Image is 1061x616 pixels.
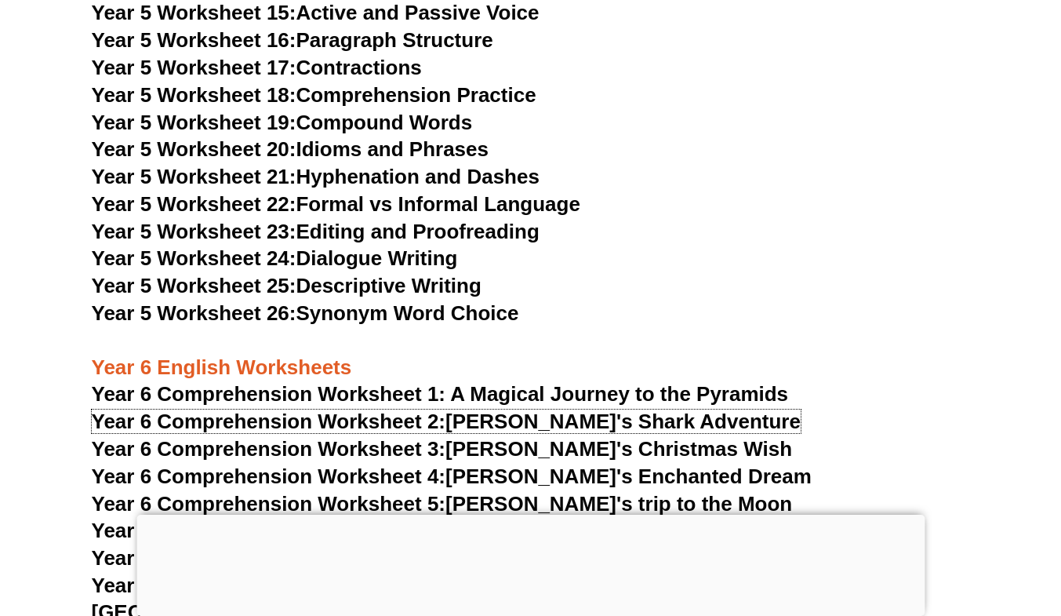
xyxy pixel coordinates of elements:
[92,1,296,24] span: Year 5 Worksheet 15:
[92,28,296,52] span: Year 5 Worksheet 16:
[92,492,446,516] span: Year 6 Comprehension Worksheet 5:
[92,382,789,406] a: Year 6 Comprehension Worksheet 1: A Magical Journey to the Pyramids
[92,519,446,542] span: Year 6 Comprehension Worksheet 6:
[92,519,884,542] a: Year 6 Comprehension Worksheet 6:The Amazing Adventure at the Gates of Aztec
[92,192,580,216] a: Year 5 Worksheet 22:Formal vs Informal Language
[92,246,458,270] a: Year 5 Worksheet 24:Dialogue Writing
[92,274,481,297] a: Year 5 Worksheet 25:Descriptive Writing
[92,492,793,516] a: Year 6 Comprehension Worksheet 5:[PERSON_NAME]'s trip to the Moon
[92,1,540,24] a: Year 5 Worksheet 15:Active and Passive Voice
[92,56,422,79] a: Year 5 Worksheet 17:Contractions
[92,83,296,107] span: Year 5 Worksheet 18:
[92,246,296,270] span: Year 5 Worksheet 24:
[92,220,540,243] a: Year 5 Worksheet 23:Editing and Proofreading
[92,111,296,134] span: Year 5 Worksheet 19:
[92,28,493,52] a: Year 5 Worksheet 16:Paragraph Structure
[92,137,489,161] a: Year 5 Worksheet 20:Idioms and Phrases
[92,111,473,134] a: Year 5 Worksheet 19:Compound Words
[92,192,296,216] span: Year 5 Worksheet 22:
[92,274,296,297] span: Year 5 Worksheet 25:
[92,574,446,597] span: Year 6 Comprehension Worksheet 8:
[136,515,925,612] iframe: Advertisement
[92,546,446,570] span: Year 6 Comprehension Worksheet 7:
[92,301,296,325] span: Year 5 Worksheet 26:
[92,137,296,161] span: Year 5 Worksheet 20:
[92,83,536,107] a: Year 5 Worksheet 18:Comprehension Practice
[92,465,812,488] a: Year 6 Comprehension Worksheet 4:[PERSON_NAME]'s Enchanted Dream
[92,465,446,488] span: Year 6 Comprehension Worksheet 4:
[92,165,296,188] span: Year 5 Worksheet 21:
[92,220,296,243] span: Year 5 Worksheet 23:
[92,56,296,79] span: Year 5 Worksheet 17:
[92,328,970,381] h3: Year 6 English Worksheets
[800,439,1061,616] iframe: Chat Widget
[92,546,875,570] a: Year 6 Comprehension Worksheet 7:[PERSON_NAME] and the Gates of Olympus
[92,437,793,461] a: Year 6 Comprehension Worksheet 3:[PERSON_NAME]'s Christmas Wish
[92,301,519,325] a: Year 5 Worksheet 26:Synonym Word Choice
[92,410,446,433] span: Year 6 Comprehension Worksheet 2:
[92,410,801,433] a: Year 6 Comprehension Worksheet 2:[PERSON_NAME]'s Shark Adventure
[92,437,446,461] span: Year 6 Comprehension Worksheet 3:
[92,165,540,188] a: Year 5 Worksheet 21:Hyphenation and Dashes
